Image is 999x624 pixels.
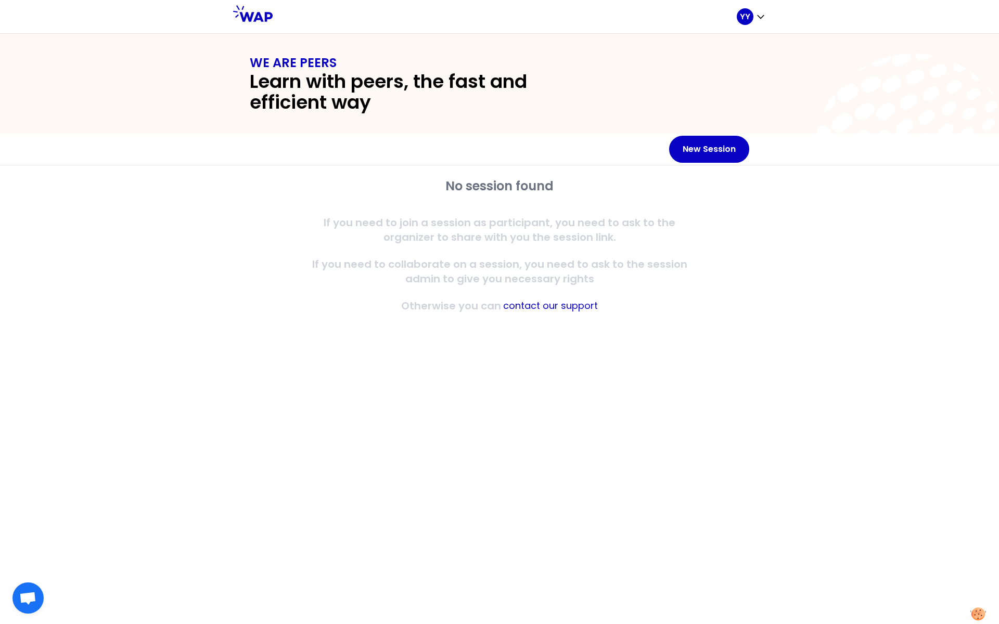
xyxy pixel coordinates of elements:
button: YY [737,8,766,25]
p: Otherwise you can [401,298,501,313]
a: Open chat [12,582,44,614]
p: If you need to join a session as participant, you need to ask to the organizer to share with you ... [300,215,699,244]
p: If you need to collaborate on a session, you need to ask to the session admin to give you necessa... [300,257,699,286]
button: New Session [669,136,749,163]
p: YY [740,11,750,22]
h1: WE ARE PEERS [250,55,749,71]
button: contact our support [503,298,598,313]
h2: Learn with peers, the fast and efficient way [250,71,599,113]
h2: No session found [300,178,699,194]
